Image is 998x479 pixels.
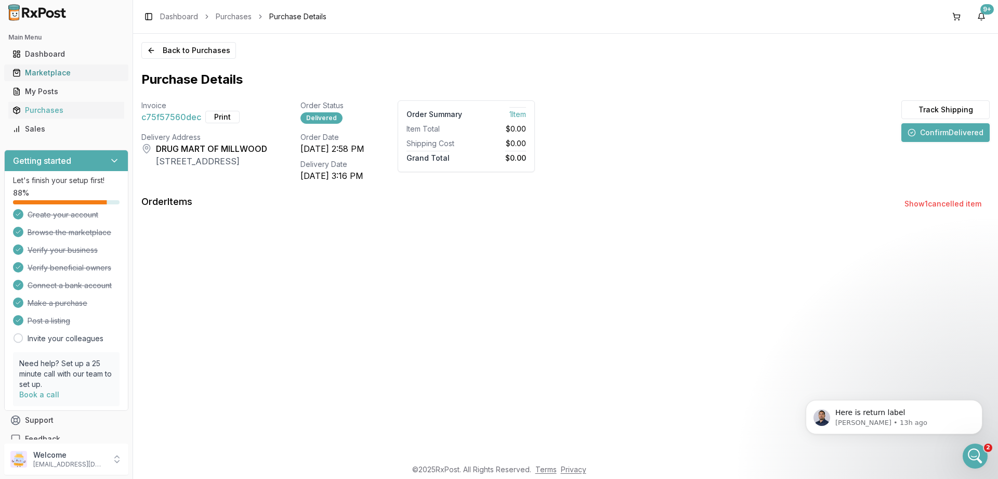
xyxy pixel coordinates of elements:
a: Marketplace [8,63,124,82]
img: User avatar [10,451,27,468]
span: $0.00 [506,124,526,134]
button: Track Shipping [901,100,990,119]
div: Shipping Cost [406,138,462,149]
a: Sales [8,120,124,138]
p: Welcome [33,450,106,460]
button: Purchases [4,102,128,119]
span: Create your account [28,210,98,220]
h3: Getting started [13,154,71,167]
div: [STREET_ADDRESS] [156,155,267,167]
span: Purchase Details [269,11,326,22]
button: Dashboard [4,46,128,62]
span: Connect a bank account [28,280,112,291]
div: [DATE] 2:58 PM [300,143,364,155]
div: Order Items [141,195,192,209]
span: 1 Item [509,107,526,119]
div: $0.00 [470,138,526,149]
div: DRUG MART OF MILLWOOD [156,143,267,155]
div: [DATE] 3:16 PM [300,170,364,182]
span: Post a listing [28,316,70,326]
span: Feedback [25,434,60,444]
button: Support [4,411,128,430]
button: Feedback [4,430,128,448]
button: Marketplace [4,64,128,81]
span: c75f57560dec [141,111,201,123]
span: Browse the marketplace [28,227,111,238]
a: Purchases [216,11,252,22]
div: Order Date [300,132,364,143]
span: 88 % [13,188,29,198]
p: [EMAIL_ADDRESS][DOMAIN_NAME] [33,460,106,469]
span: Make a purchase [28,298,87,308]
button: ConfirmDelivered [901,123,990,142]
div: Delivered [300,112,343,124]
div: 9+ [980,4,994,15]
div: My Posts [12,86,120,97]
iframe: Intercom live chat [963,444,988,469]
a: Invite your colleagues [28,333,103,344]
a: Dashboard [8,45,124,63]
img: RxPost Logo [4,4,71,21]
div: Order Summary [406,109,462,120]
span: Verify beneficial owners [28,263,111,273]
div: Sales [12,124,120,134]
div: Dashboard [12,49,120,59]
span: Grand Total [406,151,450,162]
a: My Posts [8,82,124,101]
div: Order Status [300,100,364,111]
button: 9+ [973,8,990,25]
div: Delivery Address [141,132,267,143]
span: Verify your business [28,245,98,255]
a: Dashboard [160,11,198,22]
p: Need help? Set up a 25 minute call with our team to set up. [19,358,113,390]
h2: Main Menu [8,33,124,42]
p: Let's finish your setup first! [13,175,120,186]
nav: breadcrumb [160,11,326,22]
iframe: Intercom notifications message [790,378,998,451]
button: Sales [4,121,128,137]
div: Purchases [12,105,120,115]
button: Print [205,111,240,123]
span: $0.00 [505,151,526,162]
a: Book a call [19,390,59,399]
button: My Posts [4,83,128,100]
a: Purchases [8,101,124,120]
div: Delivery Date [300,159,364,170]
a: Privacy [561,465,586,474]
div: Invoice [141,100,267,111]
div: Item Total [406,124,462,134]
span: 2 [984,444,992,452]
a: Terms [535,465,557,474]
div: Marketplace [12,68,120,78]
h1: Purchase Details [141,71,243,88]
button: Show1cancelled item [896,195,990,213]
button: Back to Purchases [141,42,236,59]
